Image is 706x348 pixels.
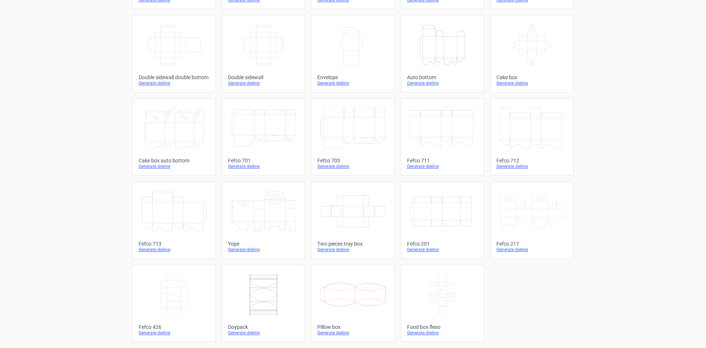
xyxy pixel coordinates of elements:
div: Generate dieline [496,80,567,86]
div: Fefco 217 [496,241,567,247]
div: Generate dieline [407,330,478,336]
div: Generate dieline [496,164,567,169]
div: Pillow box [317,324,388,330]
a: EnvelopeGenerate dieline [311,15,395,92]
div: Generate dieline [139,247,210,253]
div: Generate dieline [139,330,210,336]
div: Fefco 712 [496,158,567,164]
a: Double sidewall double bottomGenerate dieline [132,15,216,92]
div: Envelope [317,74,388,80]
a: Fefco 426Generate dieline [132,265,216,342]
a: Cake box auto bottomGenerate dieline [132,98,216,176]
a: Auto bottomGenerate dieline [401,15,484,92]
div: Generate dieline [407,247,478,253]
a: Fefco 201Generate dieline [401,182,484,259]
div: Doypack [228,324,299,330]
div: Generate dieline [317,164,388,169]
div: Generate dieline [139,164,210,169]
div: Auto bottom [407,74,478,80]
div: Generate dieline [317,80,388,86]
div: Fefco 426 [139,324,210,330]
a: YopeGenerate dieline [222,182,305,259]
div: Yope [228,241,299,247]
div: Generate dieline [228,80,299,86]
div: Generate dieline [407,164,478,169]
a: Fefco 703Generate dieline [311,98,395,176]
div: Generate dieline [317,330,388,336]
a: Fefco 712Generate dieline [490,98,574,176]
div: Generate dieline [228,247,299,253]
div: Two pieces tray box [317,241,388,247]
a: Fefco 217Generate dieline [490,182,574,259]
div: Fefco 713 [139,241,210,247]
div: Cake box auto bottom [139,158,210,164]
a: Two pieces tray boxGenerate dieline [311,182,395,259]
div: Generate dieline [496,247,567,253]
a: Pillow boxGenerate dieline [311,265,395,342]
a: Cake boxGenerate dieline [490,15,574,92]
a: Double sidewallGenerate dieline [222,15,305,92]
a: DoypackGenerate dieline [222,265,305,342]
div: Generate dieline [228,330,299,336]
div: Cake box [496,74,567,80]
div: Generate dieline [139,80,210,86]
a: Fefco 711Generate dieline [401,98,484,176]
div: Fefco 703 [317,158,388,164]
div: Fefco 701 [228,158,299,164]
a: Fefco 701Generate dieline [222,98,305,176]
div: Food box flexo [407,324,478,330]
a: Food box flexoGenerate dieline [401,265,484,342]
div: Double sidewall double bottom [139,74,210,80]
div: Generate dieline [407,80,478,86]
div: Fefco 201 [407,241,478,247]
div: Fefco 711 [407,158,478,164]
div: Double sidewall [228,74,299,80]
div: Generate dieline [228,164,299,169]
a: Fefco 713Generate dieline [132,182,216,259]
div: Generate dieline [317,247,388,253]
